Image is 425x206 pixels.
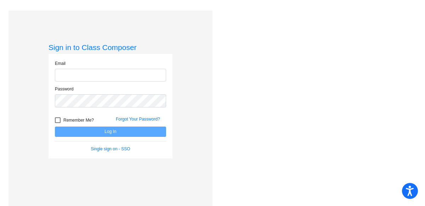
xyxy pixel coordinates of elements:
button: Log In [55,127,166,137]
label: Password [55,86,74,92]
a: Forgot Your Password? [116,117,160,122]
span: Remember Me? [63,116,94,124]
a: Single sign on - SSO [91,146,130,151]
h3: Sign in to Class Composer [49,43,172,52]
label: Email [55,60,66,67]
